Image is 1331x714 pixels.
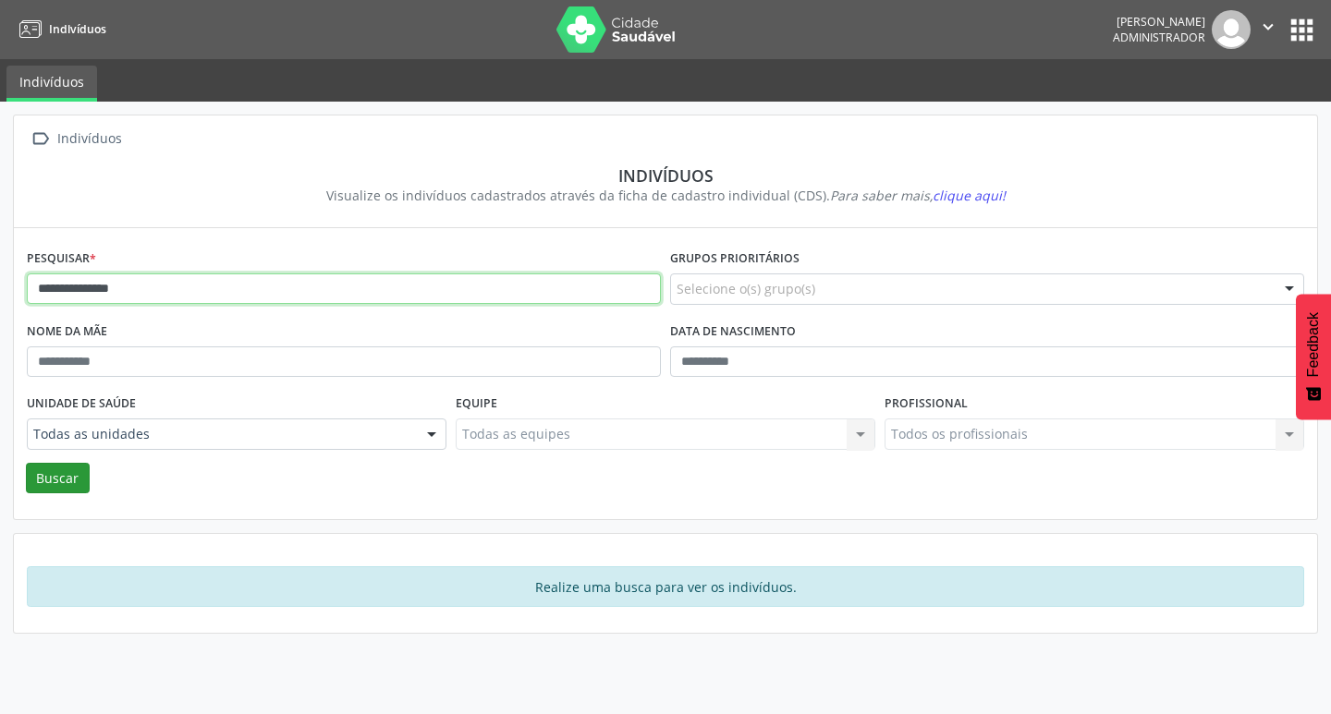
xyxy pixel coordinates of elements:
[26,463,90,494] button: Buscar
[830,187,1006,204] i: Para saber mais,
[885,390,968,418] label: Profissional
[1258,17,1278,37] i: 
[54,126,125,152] div: Indivíduos
[670,318,796,346] label: Data de nascimento
[27,245,96,273] label: Pesquisar
[33,425,409,443] span: Todas as unidades
[27,566,1304,607] div: Realize uma busca para ver os indivíduos.
[27,126,125,152] a:  Indivíduos
[27,318,107,346] label: Nome da mãe
[1113,30,1205,45] span: Administrador
[1305,312,1322,377] span: Feedback
[6,66,97,102] a: Indivíduos
[933,187,1006,204] span: clique aqui!
[27,390,136,418] label: Unidade de saúde
[1212,10,1251,49] img: img
[40,165,1291,186] div: Indivíduos
[1296,294,1331,419] button: Feedback - Mostrar pesquisa
[456,390,497,418] label: Equipe
[1286,14,1318,46] button: apps
[670,245,800,273] label: Grupos prioritários
[13,14,106,44] a: Indivíduos
[40,186,1291,205] div: Visualize os indivíduos cadastrados através da ficha de cadastro individual (CDS).
[49,21,106,37] span: Indivíduos
[27,126,54,152] i: 
[677,279,815,298] span: Selecione o(s) grupo(s)
[1113,14,1205,30] div: [PERSON_NAME]
[1251,10,1286,49] button: 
